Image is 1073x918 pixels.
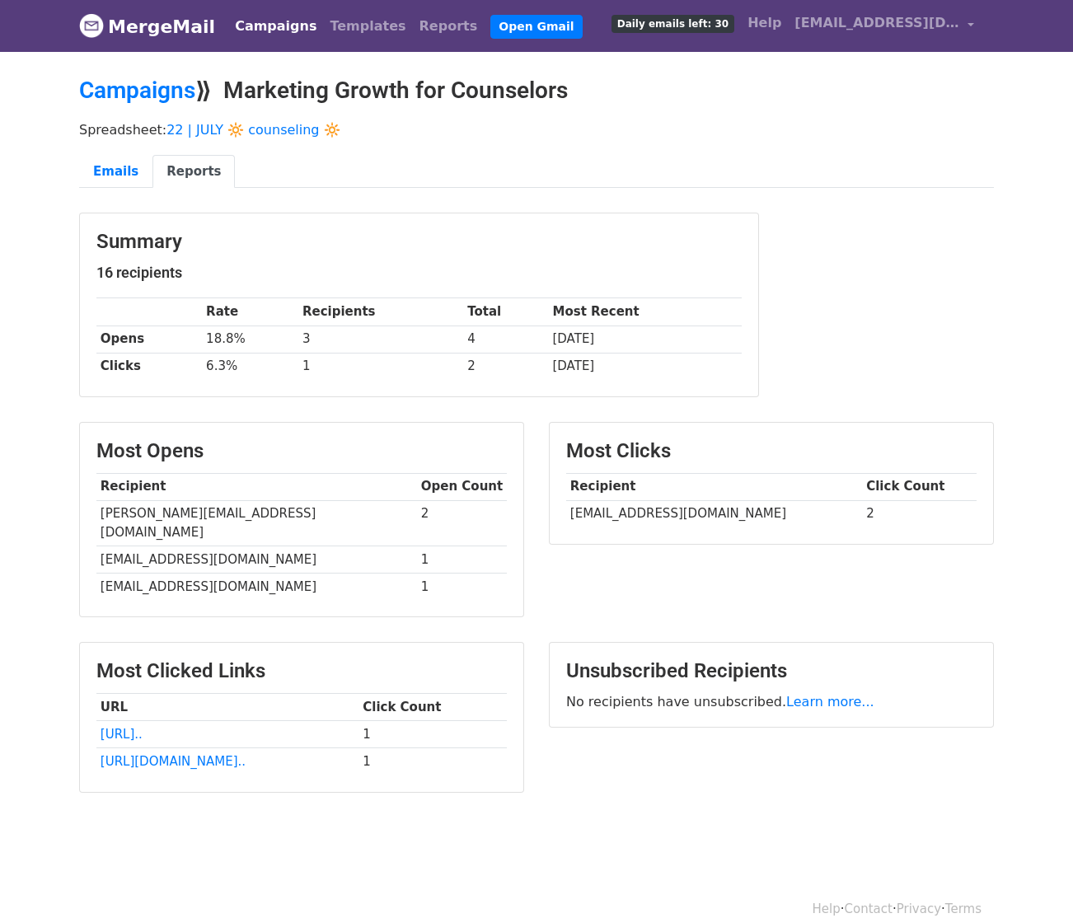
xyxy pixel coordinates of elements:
th: URL [96,694,358,721]
h2: ⟫ Marketing Growth for Counselors [79,77,994,105]
td: 1 [298,353,463,380]
a: Daily emails left: 30 [605,7,741,40]
a: Learn more... [786,694,874,710]
p: No recipients have unsubscribed. [566,693,977,710]
span: Daily emails left: 30 [611,15,734,33]
a: MergeMail [79,9,215,44]
td: 1 [358,748,507,775]
a: Terms [945,902,982,916]
th: Recipient [96,473,417,500]
a: Emails [79,155,152,189]
td: [EMAIL_ADDRESS][DOMAIN_NAME] [566,500,862,527]
h3: Summary [96,230,742,254]
a: Campaigns [79,77,195,104]
iframe: Chat Widget [991,839,1073,918]
a: Open Gmail [490,15,582,39]
a: Templates [323,10,412,43]
a: Reports [152,155,235,189]
th: Recipient [566,473,862,500]
a: 22 | JULY 🔆 counseling 🔆 [166,122,340,138]
td: 6.3% [202,353,298,380]
th: Recipients [298,298,463,326]
a: Help [813,902,841,916]
a: Privacy [897,902,941,916]
img: MergeMail logo [79,13,104,38]
td: 3 [298,326,463,353]
a: Contact [845,902,893,916]
a: [EMAIL_ADDRESS][DOMAIN_NAME] [788,7,981,45]
td: 2 [417,500,507,546]
th: Click Count [862,473,977,500]
th: Open Count [417,473,507,500]
h5: 16 recipients [96,264,742,282]
h3: Most Opens [96,439,507,463]
td: 1 [417,546,507,574]
td: [DATE] [549,353,742,380]
th: Click Count [358,694,507,721]
span: [EMAIL_ADDRESS][DOMAIN_NAME] [794,13,959,33]
th: Most Recent [549,298,742,326]
h3: Most Clicked Links [96,659,507,683]
td: 1 [358,721,507,748]
a: [URL].. [101,727,143,742]
td: 2 [463,353,548,380]
p: Spreadsheet: [79,121,994,138]
td: [EMAIL_ADDRESS][DOMAIN_NAME] [96,574,417,601]
h3: Unsubscribed Recipients [566,659,977,683]
a: Campaigns [228,10,323,43]
td: [DATE] [549,326,742,353]
td: [PERSON_NAME][EMAIL_ADDRESS][DOMAIN_NAME] [96,500,417,546]
h3: Most Clicks [566,439,977,463]
th: Rate [202,298,298,326]
a: [URL][DOMAIN_NAME].. [101,754,246,769]
th: Total [463,298,548,326]
td: [EMAIL_ADDRESS][DOMAIN_NAME] [96,546,417,574]
td: 1 [417,574,507,601]
a: Reports [413,10,485,43]
th: Opens [96,326,202,353]
td: 4 [463,326,548,353]
a: Help [741,7,788,40]
td: 2 [862,500,977,527]
td: 18.8% [202,326,298,353]
th: Clicks [96,353,202,380]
